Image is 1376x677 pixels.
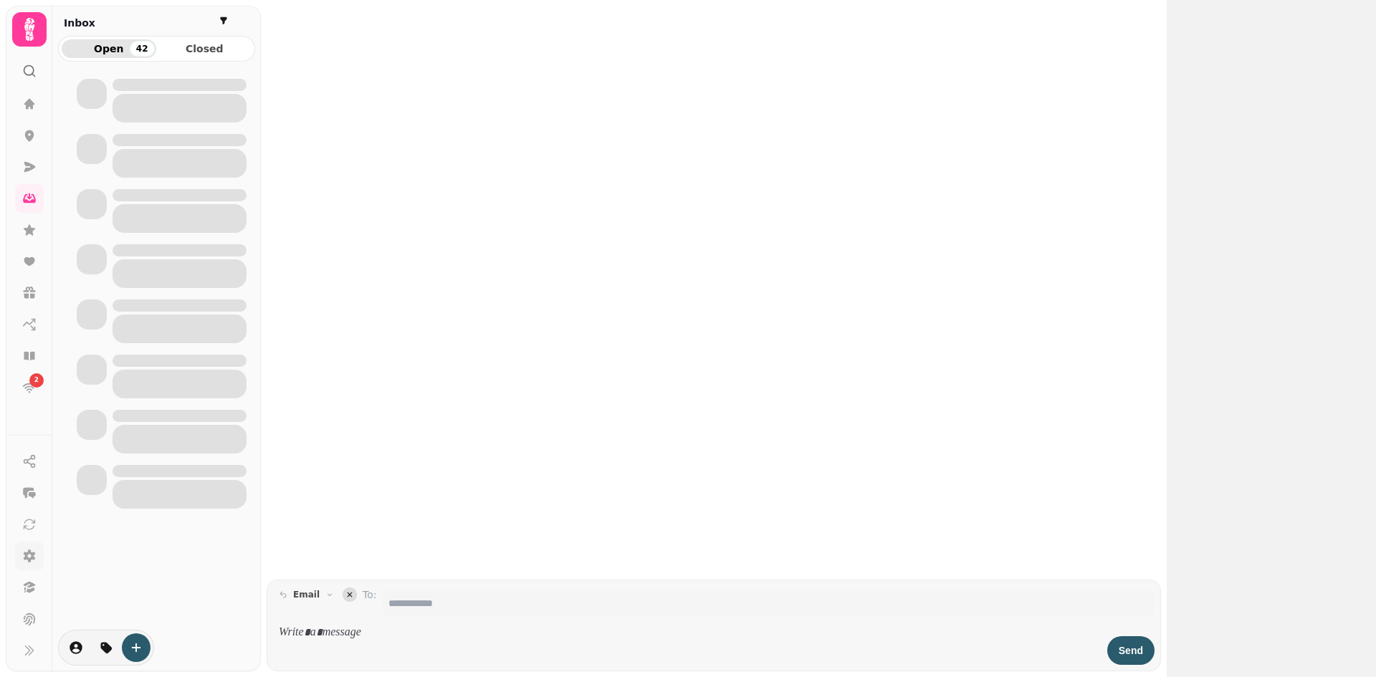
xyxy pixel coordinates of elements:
[73,44,145,54] span: Open
[15,373,44,402] a: 2
[343,587,357,602] button: collapse
[273,586,340,603] button: email
[363,587,376,616] label: To:
[62,39,156,58] button: Open42
[122,633,150,662] button: create-convo
[64,16,95,30] h2: Inbox
[158,39,252,58] button: Closed
[215,12,232,29] button: filter
[169,44,241,54] span: Closed
[1107,636,1155,665] button: Send
[1119,645,1143,656] span: Send
[130,41,155,57] div: 42
[92,633,120,662] button: tag-thread
[34,375,39,385] span: 2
